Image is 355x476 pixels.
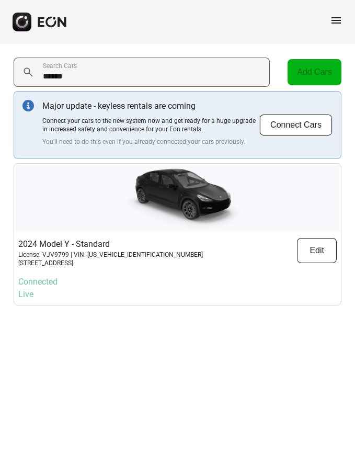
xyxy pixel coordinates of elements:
[22,100,34,111] img: info
[18,259,203,267] p: [STREET_ADDRESS]
[42,100,259,112] p: Major update - keyless rentals are coming
[18,288,337,301] p: Live
[297,238,337,263] button: Edit
[42,117,259,133] p: Connect your cars to the new system now and get ready for a huge upgrade in increased safety and ...
[110,164,246,232] img: car
[18,251,203,259] p: License: VJV9799 | VIN: [US_VEHICLE_IDENTIFICATION_NUMBER]
[42,138,259,146] p: You'll need to do this even if you already connected your cars previously.
[18,238,203,251] p: 2024 Model Y - Standard
[43,62,77,70] label: Search Cars
[259,114,333,136] button: Connect Cars
[330,14,342,27] span: menu
[18,276,337,288] p: Connected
